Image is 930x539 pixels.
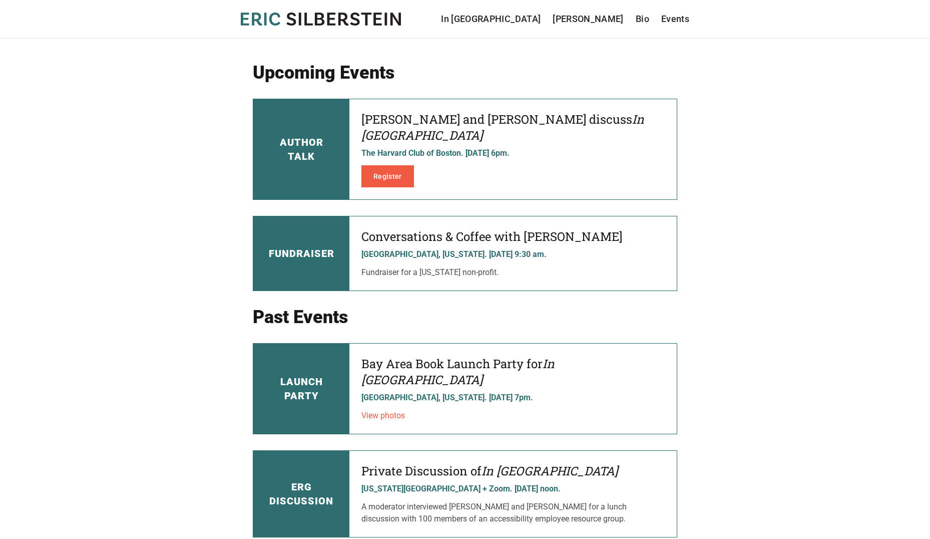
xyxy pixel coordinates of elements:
[636,12,649,26] a: Bio
[361,483,665,495] p: [US_STATE][GEOGRAPHIC_DATA] + Zoom. [DATE] noon.
[361,147,665,159] p: The Harvard Club of Boston. [DATE] 6pm.
[361,356,665,388] h4: Bay Area Book Launch Party for
[553,12,624,26] a: [PERSON_NAME]
[280,135,323,163] h3: Author Talk
[280,375,323,403] h3: Launch Party
[361,228,665,244] h4: Conversations & Coffee with [PERSON_NAME]
[269,246,334,260] h3: Fundraiser
[361,111,644,143] em: In [GEOGRAPHIC_DATA]
[361,165,414,187] a: Register
[361,356,555,388] em: In [GEOGRAPHIC_DATA]
[361,501,665,525] p: A moderator interviewed [PERSON_NAME] and [PERSON_NAME] for a lunch discussion with 100 members o...
[482,463,618,479] em: In [GEOGRAPHIC_DATA]
[441,12,541,26] a: In [GEOGRAPHIC_DATA]
[269,480,333,508] h3: ERG Discussion
[361,411,405,420] a: View photos
[361,463,665,479] h4: Private Discussion of
[253,63,677,83] h1: Upcoming Events
[361,248,665,260] p: [GEOGRAPHIC_DATA], [US_STATE]. [DATE] 9:30 am.
[361,111,665,143] h4: [PERSON_NAME] and [PERSON_NAME] discuss
[661,12,689,26] a: Events
[361,266,665,279] p: Fundraiser for a [US_STATE] non-profit.
[361,392,665,404] p: [GEOGRAPHIC_DATA], [US_STATE]. [DATE] 7pm.
[253,307,677,327] h1: Past Events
